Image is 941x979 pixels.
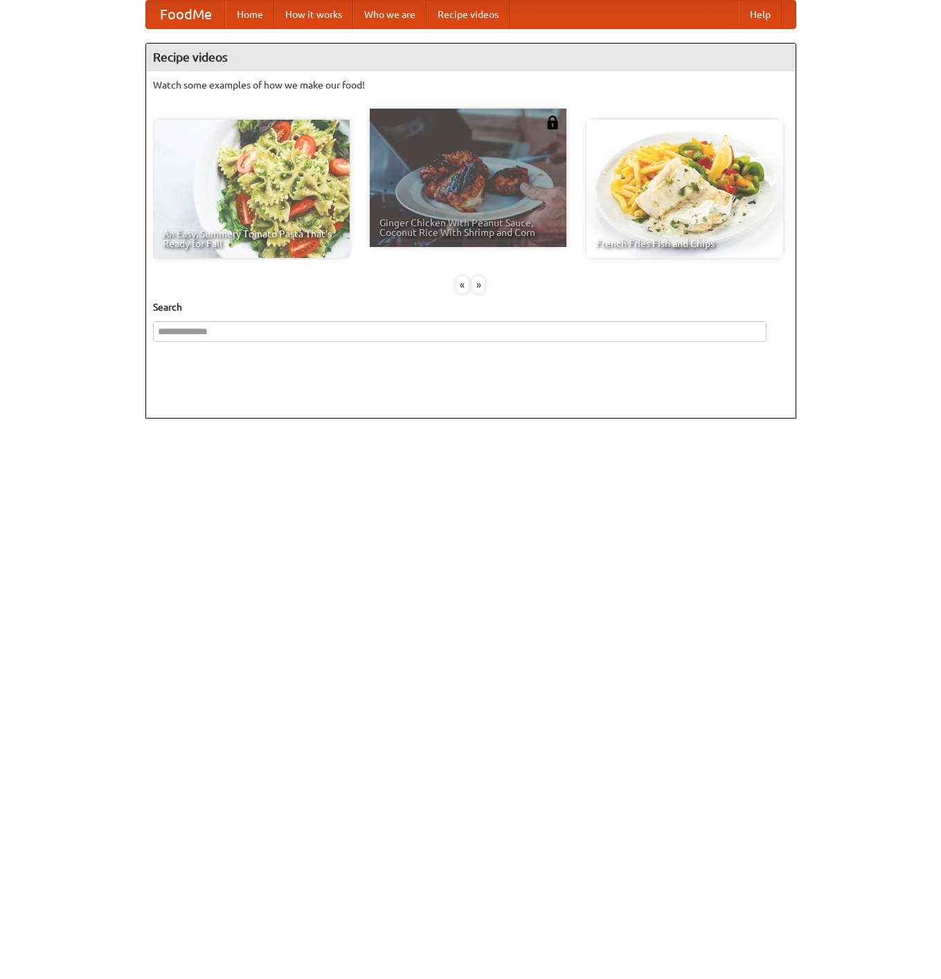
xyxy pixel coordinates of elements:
a: Who we are [353,1,427,28]
a: An Easy, Summery Tomato Pasta That's Ready for Fall [153,120,350,258]
img: 483408.png [546,116,559,129]
span: French Fries Fish and Chips [596,239,773,248]
span: An Easy, Summery Tomato Pasta That's Ready for Fall [163,229,340,248]
div: « [456,276,469,293]
h5: Search [153,300,789,314]
h4: Recipe videos [146,44,796,71]
a: Recipe videos [427,1,510,28]
a: Home [226,1,274,28]
a: French Fries Fish and Chips [586,120,783,258]
a: How it works [274,1,353,28]
div: » [472,276,485,293]
p: Watch some examples of how we make our food! [153,78,789,92]
a: Help [739,1,782,28]
a: FoodMe [146,1,226,28]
